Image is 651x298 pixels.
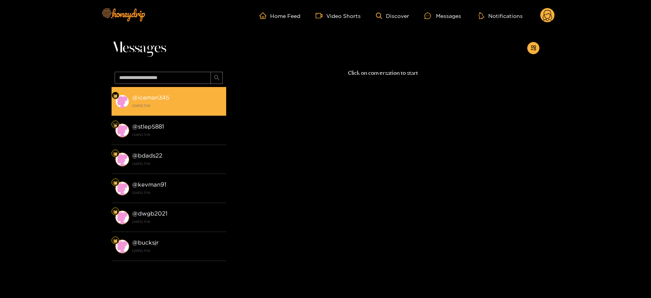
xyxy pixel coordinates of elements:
[376,13,409,19] a: Discover
[316,12,326,19] span: video-camera
[113,180,118,185] img: Fan Level
[132,94,169,101] strong: @ iceman345
[424,11,461,20] div: Messages
[527,42,539,54] button: appstore-add
[226,69,539,77] p: Click on conversation to start
[132,247,222,254] strong: [DATE] 11:16
[132,239,159,246] strong: @ bucksjr
[115,95,129,108] img: conversation
[115,153,129,166] img: conversation
[132,210,167,217] strong: @ dwgb2021
[132,160,222,167] strong: [DATE] 11:16
[316,12,361,19] a: Video Shorts
[115,240,129,253] img: conversation
[259,12,270,19] span: home
[112,39,166,57] span: Messages
[132,131,222,138] strong: [DATE] 11:16
[211,72,223,84] button: search
[113,93,118,98] img: Fan Level
[259,12,300,19] a: Home Feed
[113,238,118,243] img: Fan Level
[214,75,220,81] span: search
[132,102,222,109] strong: [DATE] 11:16
[115,124,129,137] img: conversation
[113,209,118,214] img: Fan Level
[115,182,129,195] img: conversation
[132,189,222,196] strong: [DATE] 11:16
[132,181,166,188] strong: @ kevman91
[132,152,162,159] strong: @ bdads22
[132,123,164,130] strong: @ stlep5881
[476,12,525,19] button: Notifications
[113,151,118,156] img: Fan Level
[531,45,536,52] span: appstore-add
[132,218,222,225] strong: [DATE] 11:16
[113,122,118,127] img: Fan Level
[115,211,129,224] img: conversation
